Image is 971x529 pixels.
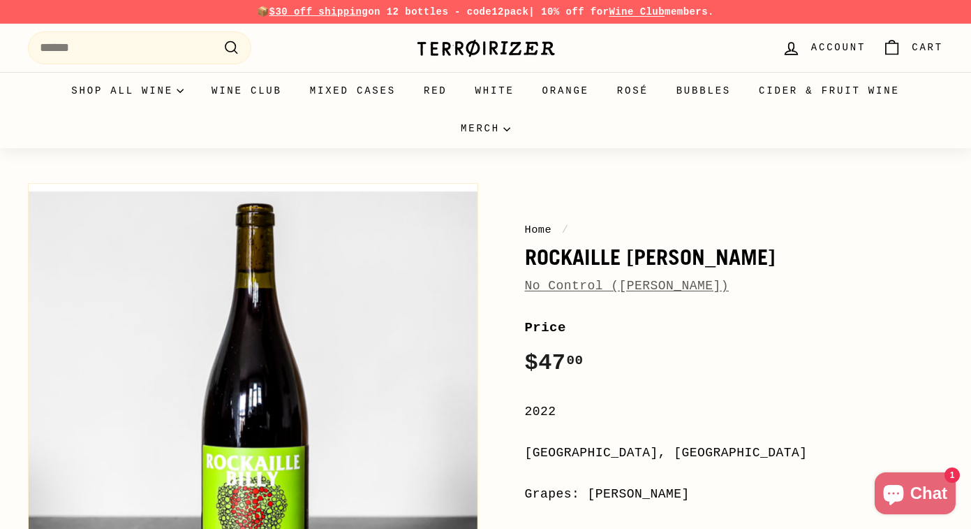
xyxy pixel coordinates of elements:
a: Bubbles [662,72,745,110]
inbox-online-store-chat: Shopify online store chat [870,472,960,518]
a: Mixed Cases [296,72,410,110]
div: [GEOGRAPHIC_DATA], [GEOGRAPHIC_DATA] [525,443,944,463]
sup: 00 [566,353,583,368]
summary: Shop all wine [57,72,198,110]
summary: Merch [447,110,524,147]
a: Rosé [603,72,662,110]
label: Price [525,317,944,338]
a: Orange [528,72,603,110]
a: Cider & Fruit Wine [745,72,914,110]
a: Wine Club [609,6,665,17]
a: Home [525,224,552,236]
h1: Rockaille [PERSON_NAME] [525,245,944,269]
span: $47 [525,350,584,376]
span: Cart [912,40,943,55]
strong: 12pack [491,6,528,17]
a: Wine Club [198,72,296,110]
nav: breadcrumbs [525,222,944,238]
a: Red [410,72,461,110]
a: Account [773,27,874,68]
a: White [461,72,528,110]
p: 📦 on 12 bottles - code | 10% off for members. [28,4,943,20]
span: $30 off shipping [269,6,369,17]
div: 2022 [525,402,944,422]
div: Grapes: [PERSON_NAME] [525,484,944,505]
a: Cart [874,27,951,68]
span: / [558,224,572,236]
a: No Control ([PERSON_NAME]) [525,279,729,293]
span: Account [811,40,866,55]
